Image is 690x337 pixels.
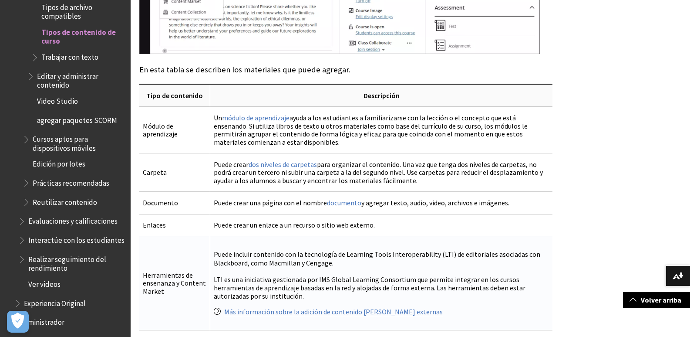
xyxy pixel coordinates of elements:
[139,192,210,214] td: Documento
[139,64,552,75] p: En esta tabla se describen los materiales que puede agregar.
[139,214,210,236] td: Enlaces
[139,84,210,107] th: Tipo de contenido
[327,198,361,208] a: documento
[33,157,85,169] span: Edición por lotes
[7,311,29,333] button: Abrir preferencias
[139,153,210,191] td: Carpeta
[249,160,317,169] a: dos niveles de carpetas
[623,292,690,308] a: Volver arriba
[139,107,210,153] td: Módulo de aprendizaje
[37,94,78,106] span: Video Studio
[28,214,118,226] span: Evaluaciones y calificaciones
[41,25,125,45] span: Tipos de contenido de curso
[210,214,552,236] td: Puede crear un enlace a un recurso o sitio web externo.
[37,69,125,89] span: Editar y administrar contenido
[28,252,125,272] span: Realizar seguimiento del rendimiento
[210,84,552,107] th: Descripción
[41,50,98,62] span: Trabajar con texto
[210,192,552,214] td: Puede crear una página con el nombre y agregar texto, audio, video, archivos e imágenes.
[222,113,289,123] a: módulo de aprendizaje
[33,132,125,153] span: Cursos aptos para dispositivos móviles
[210,153,552,191] td: Puede crear para organizar el contenido. Una vez que tenga dos niveles de carpetas, no podrá crea...
[28,277,61,289] span: Ver videos
[33,176,109,187] span: Prácticas recomendadas
[28,233,125,245] span: Interactúe con los estudiantes
[210,107,552,153] td: Un ayuda a los estudiantes a familiarizarse con la lección o el concepto que está enseñando. Si u...
[20,315,64,327] span: Administrador
[224,307,443,317] a: Más información sobre la adición de contenido [PERSON_NAME] externas
[33,195,97,207] span: Reutilizar contenido
[214,250,549,300] p: Puede incluir contenido con la tecnología de Learning Tools Interoperability (LTI) de editoriales...
[24,296,86,308] span: Experiencia Original
[139,236,210,330] td: Herramientas de enseñanza y Content Market
[37,113,117,125] span: agregar paquetes SCORM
